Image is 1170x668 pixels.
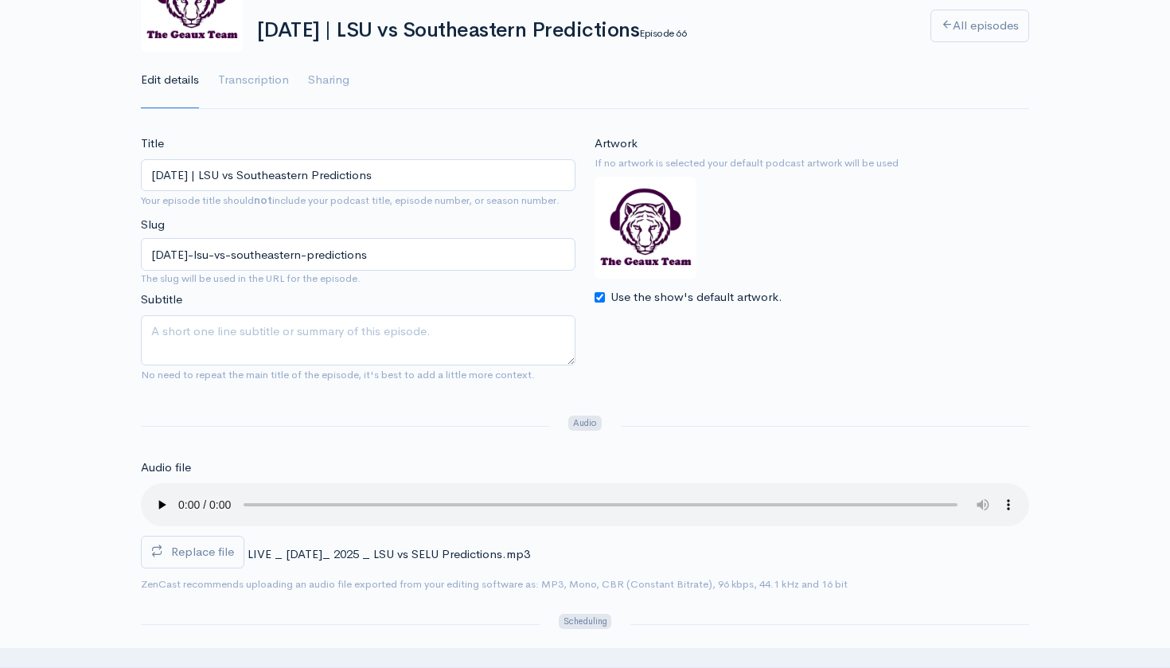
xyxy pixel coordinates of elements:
span: Replace file [171,544,234,559]
a: Edit details [141,52,199,109]
small: The slug will be used in the URL for the episode. [141,271,575,287]
span: LIVE _ [DATE]_ 2025 _ LSU vs SELU Predictions.mp3 [248,546,530,561]
span: Scheduling [559,614,611,629]
label: Artwork [595,135,638,153]
a: Transcription [218,52,289,109]
strong: not [254,193,272,207]
small: No need to repeat the main title of the episode, it's best to add a little more context. [141,368,535,381]
small: Your episode title should include your podcast title, episode number, or season number. [141,193,560,207]
input: What is the episode's title? [141,159,575,192]
label: Audio file [141,459,191,477]
small: ZenCast recommends uploading an audio file exported from your editing software as: MP3, Mono, CBR... [141,577,848,591]
input: title-of-episode [141,238,575,271]
label: Slug [141,216,165,234]
label: Title [141,135,164,153]
h1: [DATE] | LSU vs Southeastern Predictions [257,19,911,42]
span: Audio [568,416,601,431]
a: Sharing [308,52,349,109]
a: All episodes [930,10,1029,42]
small: If no artwork is selected your default podcast artwork will be used [595,155,1029,171]
small: Episode 66 [639,26,686,40]
label: Subtitle [141,291,182,309]
label: Use the show's default artwork. [610,288,782,307]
